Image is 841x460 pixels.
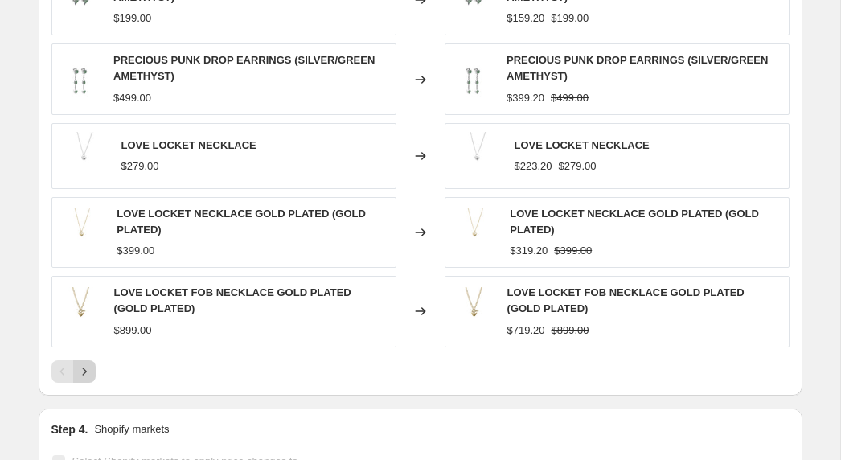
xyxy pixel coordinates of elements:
span: LOVE LOCKET NECKLACE [515,139,650,151]
div: $199.00 [113,10,151,27]
button: Next [73,360,96,383]
strike: $899.00 [552,322,589,339]
span: LOVE LOCKET FOB NECKLACE GOLD PLATED (GOLD PLATED) [507,286,745,314]
div: $399.00 [117,243,154,259]
strike: $199.00 [551,10,589,27]
div: $159.20 [507,10,544,27]
img: 1_a216e747-5b39-4b8f-8b8d-d3c9b732af0f_80x.jpg [60,208,105,257]
div: $899.00 [114,322,152,339]
span: LOVE LOCKET NECKLACE GOLD PLATED (GOLD PLATED) [117,207,366,236]
img: 1_52236e16-d418-4c70-ac03-f8bf7e375937_80x.jpg [60,55,101,104]
img: 1_25571f8b-ec69-4c0e-8e9a-2daca910e2a1_80x.jpg [60,132,109,180]
p: Shopify markets [94,421,169,437]
img: 1_52236e16-d418-4c70-ac03-f8bf7e375937_80x.jpg [453,55,494,104]
div: $719.20 [507,322,545,339]
div: $223.20 [515,158,552,175]
span: LOVE LOCKET FOB NECKLACE GOLD PLATED (GOLD PLATED) [114,286,351,314]
span: PRECIOUS PUNK DROP EARRINGS (SILVER/GREEN AMETHYST) [507,54,768,82]
img: 1_b9898d34-0a9e-47a8-86d1-8eb86d6d4c0b_80x.jpg [60,287,101,335]
div: $499.00 [113,90,151,106]
strike: $399.00 [554,243,592,259]
img: 1_25571f8b-ec69-4c0e-8e9a-2daca910e2a1_80x.jpg [453,132,502,180]
img: 1_b9898d34-0a9e-47a8-86d1-8eb86d6d4c0b_80x.jpg [453,287,494,335]
strike: $279.00 [559,158,597,175]
strike: $499.00 [551,90,589,106]
nav: Pagination [51,360,96,383]
h2: Step 4. [51,421,88,437]
div: $319.20 [510,243,548,259]
div: $399.20 [507,90,544,106]
span: PRECIOUS PUNK DROP EARRINGS (SILVER/GREEN AMETHYST) [113,54,375,82]
span: LOVE LOCKET NECKLACE [121,139,256,151]
img: 1_a216e747-5b39-4b8f-8b8d-d3c9b732af0f_80x.jpg [453,208,498,257]
span: LOVE LOCKET NECKLACE GOLD PLATED (GOLD PLATED) [510,207,759,236]
div: $279.00 [121,158,159,175]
